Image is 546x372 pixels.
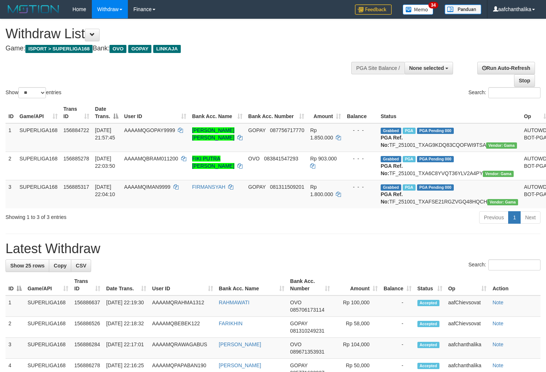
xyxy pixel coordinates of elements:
[103,317,149,338] td: [DATE] 22:18:32
[128,45,151,53] span: GOPAY
[6,87,61,98] label: Show entries
[290,362,308,368] span: GOPAY
[381,191,403,205] b: PGA Ref. No:
[310,156,337,162] span: Rp 903.000
[17,123,61,152] td: SUPERLIGA168
[290,320,308,326] span: GOPAY
[417,184,454,191] span: PGA Pending
[403,4,434,15] img: Button%20Memo.svg
[25,317,71,338] td: SUPERLIGA168
[333,274,381,295] th: Amount: activate to sort column ascending
[310,184,333,197] span: Rp 1.800.000
[381,184,401,191] span: Grabbed
[409,65,444,71] span: None selected
[17,180,61,208] td: SUPERLIGA168
[333,338,381,359] td: Rp 104,000
[124,184,170,190] span: AAAAMQIMAN9999
[49,259,71,272] a: Copy
[445,317,490,338] td: aafChievsovat
[76,263,86,269] span: CSV
[71,259,91,272] a: CSV
[95,127,115,141] span: [DATE] 21:57:45
[109,45,126,53] span: OVO
[6,241,540,256] h1: Latest Withdraw
[6,338,25,359] td: 3
[71,317,103,338] td: 156886526
[6,317,25,338] td: 2
[248,156,260,162] span: OVO
[71,295,103,317] td: 156886637
[492,320,503,326] a: Note
[290,341,302,347] span: OVO
[17,102,61,123] th: Game/API: activate to sort column ascending
[492,341,503,347] a: Note
[219,362,261,368] a: [PERSON_NAME]
[219,300,249,305] a: RAHMAWATI
[347,127,375,134] div: - - -
[468,87,540,98] label: Search:
[351,62,404,74] div: PGA Site Balance /
[10,263,44,269] span: Show 25 rows
[417,128,454,134] span: PGA Pending
[71,338,103,359] td: 156886284
[492,362,503,368] a: Note
[248,127,266,133] span: GOPAY
[124,127,175,133] span: AAAAMQGOPAY9999
[428,2,438,8] span: 34
[25,274,71,295] th: Game/API: activate to sort column ascending
[344,102,378,123] th: Balance
[290,300,302,305] span: OVO
[378,102,521,123] th: Status
[486,142,517,149] span: Vendor URL: https://trx31.1velocity.biz
[149,317,216,338] td: AAAAMQBEBEK122
[149,295,216,317] td: AAAAMQRAHMA1312
[403,156,416,162] span: Marked by aafphoenmanit
[6,123,17,152] td: 1
[487,199,518,205] span: Vendor URL: https://trx31.1velocity.biz
[270,127,304,133] span: Copy 087756717770 to clipboard
[6,4,61,15] img: MOTION_logo.png
[355,4,392,15] img: Feedback.jpg
[405,62,453,74] button: None selected
[6,259,49,272] a: Show 25 rows
[264,156,298,162] span: Copy 083841547293 to clipboard
[216,274,287,295] th: Bank Acc. Name: activate to sort column ascending
[508,211,521,224] a: 1
[488,87,540,98] input: Search:
[25,338,71,359] td: SUPERLIGA168
[95,156,115,169] span: [DATE] 22:03:50
[310,127,333,141] span: Rp 1.850.000
[381,338,414,359] td: -
[333,317,381,338] td: Rp 58,000
[307,102,344,123] th: Amount: activate to sort column ascending
[381,128,401,134] span: Grabbed
[403,184,416,191] span: Marked by aafphoenmanit
[445,4,481,14] img: panduan.png
[378,180,521,208] td: TF_251001_TXAFSE21RGZVGQ48HQCH
[347,183,375,191] div: - - -
[287,274,333,295] th: Bank Acc. Number: activate to sort column ascending
[25,45,93,53] span: ISPORT > SUPERLIGA168
[61,102,92,123] th: Trans ID: activate to sort column ascending
[219,320,243,326] a: FARIKHIN
[417,156,454,162] span: PGA Pending
[64,156,89,162] span: 156885278
[520,211,540,224] a: Next
[6,295,25,317] td: 1
[479,211,509,224] a: Previous
[124,156,178,162] span: AAAAMQBRAM011200
[381,274,414,295] th: Balance: activate to sort column ascending
[54,263,67,269] span: Copy
[417,363,439,369] span: Accepted
[71,274,103,295] th: Trans ID: activate to sort column ascending
[18,87,46,98] select: Showentries
[245,102,308,123] th: Bank Acc. Number: activate to sort column ascending
[445,274,490,295] th: Op: activate to sort column ascending
[417,321,439,327] span: Accepted
[6,102,17,123] th: ID
[489,274,540,295] th: Action
[64,127,89,133] span: 156884722
[381,135,403,148] b: PGA Ref. No:
[6,26,357,41] h1: Withdraw List
[290,328,324,334] span: Copy 081310249231 to clipboard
